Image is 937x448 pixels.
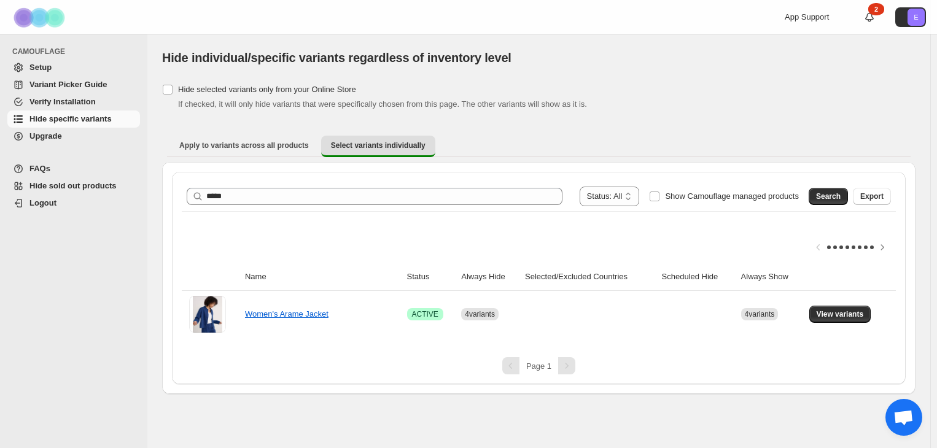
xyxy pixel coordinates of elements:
span: If checked, it will only hide variants that were specifically chosen from this page. The other va... [178,99,587,109]
a: Open chat [885,399,922,436]
div: Select variants individually [162,162,916,394]
a: Variant Picker Guide [7,76,140,93]
a: Women's Arame Jacket [245,309,329,319]
th: Status [403,263,458,291]
span: Hide individual/specific variants regardless of inventory level [162,51,511,64]
a: 2 [863,11,876,23]
span: Hide selected variants only from your Online Store [178,85,356,94]
span: View variants [817,309,864,319]
th: Always Show [737,263,806,291]
span: Logout [29,198,56,207]
button: Scroll table right one column [874,239,891,256]
a: Upgrade [7,128,140,145]
img: Camouflage [10,1,71,34]
span: Setup [29,63,52,72]
button: Export [853,188,891,205]
button: Avatar with initials E [895,7,926,27]
span: CAMOUFLAGE [12,47,141,56]
span: Show Camouflage managed products [665,191,799,201]
span: Variant Picker Guide [29,80,107,89]
th: Always Hide [457,263,521,291]
span: 4 variants [745,310,775,319]
th: Name [241,263,403,291]
button: Select variants individually [321,136,435,157]
span: Avatar with initials E [908,9,925,26]
span: Hide sold out products [29,181,117,190]
nav: Pagination [182,357,896,374]
span: FAQs [29,164,50,173]
a: Setup [7,59,140,76]
th: Selected/Excluded Countries [521,263,658,291]
div: 2 [868,3,884,15]
a: Hide sold out products [7,177,140,195]
span: App Support [785,12,829,21]
a: Hide specific variants [7,110,140,128]
span: Export [860,191,884,201]
span: Select variants individually [331,141,426,150]
a: FAQs [7,160,140,177]
button: Search [809,188,848,205]
span: Hide specific variants [29,114,112,123]
text: E [914,14,918,21]
span: ACTIVE [412,309,438,319]
a: Verify Installation [7,93,140,110]
span: 4 variants [465,310,495,319]
span: Search [816,191,841,201]
span: Page 1 [526,361,551,371]
button: Apply to variants across all products [169,136,319,155]
span: Apply to variants across all products [179,141,309,150]
button: View variants [809,306,871,323]
span: Verify Installation [29,97,96,106]
span: Upgrade [29,131,62,141]
th: Scheduled Hide [658,263,737,291]
a: Logout [7,195,140,212]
